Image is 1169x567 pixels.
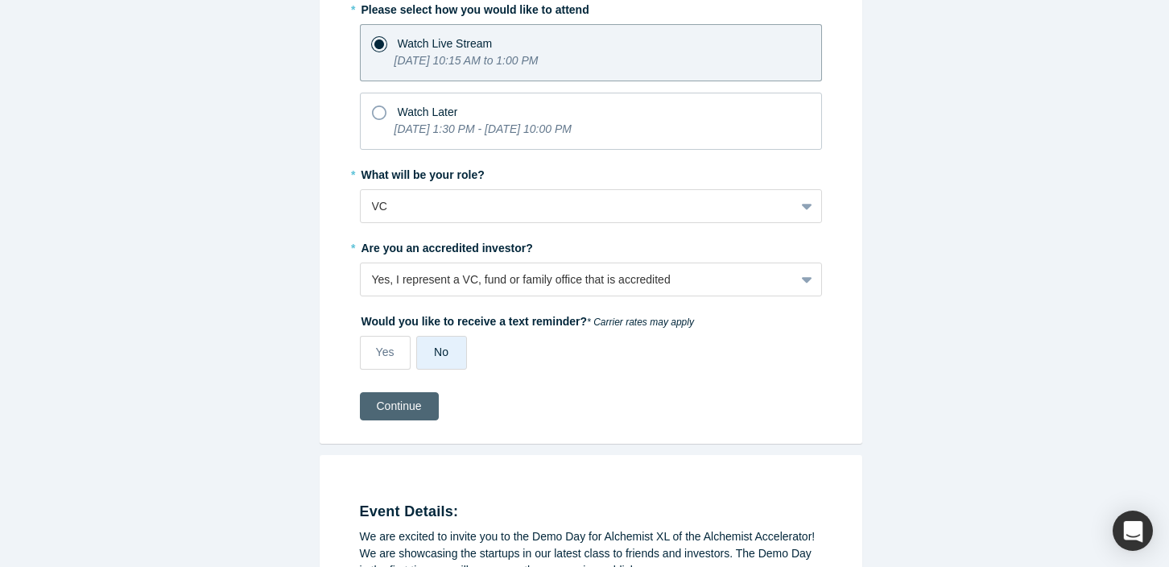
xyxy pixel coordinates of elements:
span: Watch Live Stream [398,37,493,50]
label: Are you an accredited investor? [360,234,822,257]
span: Yes [376,346,394,358]
strong: Event Details: [360,503,459,519]
div: Yes, I represent a VC, fund or family office that is accredited [372,271,783,288]
span: Watch Later [398,106,458,118]
em: * Carrier rates may apply [587,317,694,328]
i: [DATE] 10:15 AM to 1:00 PM [394,54,539,67]
label: What will be your role? [360,161,822,184]
button: Continue [360,392,439,420]
span: No [434,346,448,358]
div: We are excited to invite you to the Demo Day for Alchemist XL of the Alchemist Accelerator! [360,528,822,545]
label: Would you like to receive a text reminder? [360,308,822,330]
i: [DATE] 1:30 PM - [DATE] 10:00 PM [394,122,572,135]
